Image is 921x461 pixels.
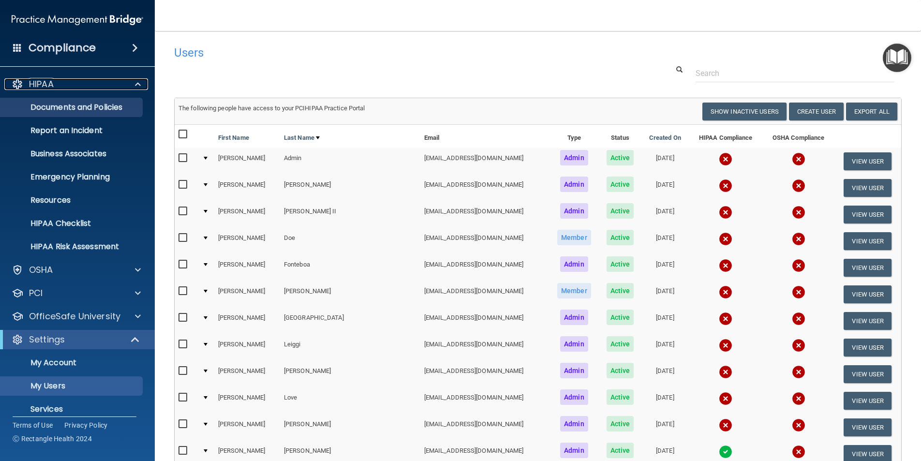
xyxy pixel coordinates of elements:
[607,443,634,458] span: Active
[719,232,732,246] img: cross.ca9f0e7f.svg
[280,414,420,441] td: [PERSON_NAME]
[641,254,689,281] td: [DATE]
[214,254,280,281] td: [PERSON_NAME]
[696,64,894,82] input: Search
[846,103,897,120] a: Export All
[6,126,138,135] p: Report an Incident
[420,125,550,148] th: Email
[560,310,588,325] span: Admin
[762,125,834,148] th: OSHA Compliance
[792,418,805,432] img: cross.ca9f0e7f.svg
[420,201,550,228] td: [EMAIL_ADDRESS][DOMAIN_NAME]
[29,264,53,276] p: OSHA
[12,10,143,30] img: PMB logo
[214,361,280,387] td: [PERSON_NAME]
[719,259,732,272] img: cross.ca9f0e7f.svg
[641,387,689,414] td: [DATE]
[12,287,141,299] a: PCI
[792,232,805,246] img: cross.ca9f0e7f.svg
[12,311,141,322] a: OfficeSafe University
[420,175,550,201] td: [EMAIL_ADDRESS][DOMAIN_NAME]
[844,339,891,357] button: View User
[280,308,420,334] td: [GEOGRAPHIC_DATA]
[420,308,550,334] td: [EMAIL_ADDRESS][DOMAIN_NAME]
[607,389,634,405] span: Active
[560,177,588,192] span: Admin
[883,44,911,72] button: Open Resource Center
[218,132,249,144] a: First Name
[557,283,591,298] span: Member
[607,150,634,165] span: Active
[29,287,43,299] p: PCI
[549,125,599,148] th: Type
[844,285,891,303] button: View User
[607,230,634,245] span: Active
[792,365,805,379] img: cross.ca9f0e7f.svg
[719,152,732,166] img: cross.ca9f0e7f.svg
[560,443,588,458] span: Admin
[280,361,420,387] td: [PERSON_NAME]
[792,339,805,352] img: cross.ca9f0e7f.svg
[280,228,420,254] td: Doe
[6,381,138,391] p: My Users
[719,206,732,219] img: cross.ca9f0e7f.svg
[214,201,280,228] td: [PERSON_NAME]
[560,416,588,431] span: Admin
[719,179,732,193] img: cross.ca9f0e7f.svg
[607,416,634,431] span: Active
[641,148,689,175] td: [DATE]
[12,264,141,276] a: OSHA
[29,41,96,55] h4: Compliance
[607,336,634,352] span: Active
[641,228,689,254] td: [DATE]
[719,312,732,326] img: cross.ca9f0e7f.svg
[420,334,550,361] td: [EMAIL_ADDRESS][DOMAIN_NAME]
[607,203,634,219] span: Active
[689,125,762,148] th: HIPAA Compliance
[607,256,634,272] span: Active
[560,336,588,352] span: Admin
[214,281,280,308] td: [PERSON_NAME]
[12,334,140,345] a: Settings
[844,392,891,410] button: View User
[214,414,280,441] td: [PERSON_NAME]
[719,418,732,432] img: cross.ca9f0e7f.svg
[560,203,588,219] span: Admin
[13,434,92,444] span: Ⓒ Rectangle Health 2024
[844,259,891,277] button: View User
[420,387,550,414] td: [EMAIL_ADDRESS][DOMAIN_NAME]
[792,152,805,166] img: cross.ca9f0e7f.svg
[719,392,732,405] img: cross.ca9f0e7f.svg
[214,334,280,361] td: [PERSON_NAME]
[607,310,634,325] span: Active
[6,103,138,112] p: Documents and Policies
[280,254,420,281] td: Fonteboa
[599,125,641,148] th: Status
[420,148,550,175] td: [EMAIL_ADDRESS][DOMAIN_NAME]
[719,365,732,379] img: cross.ca9f0e7f.svg
[844,418,891,436] button: View User
[280,334,420,361] td: Leiggi
[6,195,138,205] p: Resources
[702,103,787,120] button: Show Inactive Users
[844,152,891,170] button: View User
[214,228,280,254] td: [PERSON_NAME]
[844,312,891,330] button: View User
[29,334,65,345] p: Settings
[6,172,138,182] p: Emergency Planning
[844,232,891,250] button: View User
[844,206,891,223] button: View User
[214,308,280,334] td: [PERSON_NAME]
[280,281,420,308] td: [PERSON_NAME]
[6,358,138,368] p: My Account
[641,334,689,361] td: [DATE]
[420,228,550,254] td: [EMAIL_ADDRESS][DOMAIN_NAME]
[420,414,550,441] td: [EMAIL_ADDRESS][DOMAIN_NAME]
[214,148,280,175] td: [PERSON_NAME]
[560,256,588,272] span: Admin
[792,259,805,272] img: cross.ca9f0e7f.svg
[13,420,53,430] a: Terms of Use
[792,179,805,193] img: cross.ca9f0e7f.svg
[280,201,420,228] td: [PERSON_NAME] II
[420,361,550,387] td: [EMAIL_ADDRESS][DOMAIN_NAME]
